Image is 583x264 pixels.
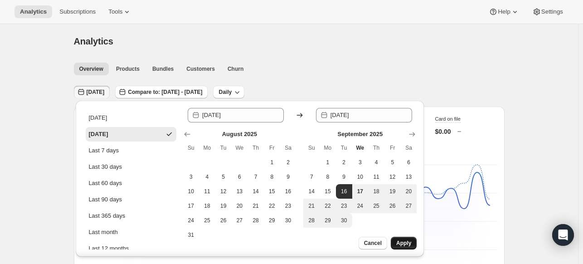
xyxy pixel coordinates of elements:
[186,217,195,224] span: 24
[404,173,413,181] span: 13
[368,141,384,155] th: Thursday
[340,188,349,195] span: 16
[116,65,140,73] span: Products
[356,159,365,166] span: 3
[183,213,199,228] button: Sunday August 24 2025
[352,170,369,184] button: Wednesday September 10 2025
[352,184,369,199] button: Today Wednesday September 17 2025
[368,199,384,213] button: Thursday September 25 2025
[186,65,215,73] span: Customers
[251,188,260,195] span: 14
[248,199,264,213] button: Thursday August 21 2025
[86,160,176,174] button: Last 30 days
[183,184,199,199] button: Sunday August 10 2025
[368,170,384,184] button: Thursday September 11 2025
[356,202,365,210] span: 24
[86,241,176,256] button: Last 12 months
[103,5,137,18] button: Tools
[401,199,417,213] button: Saturday September 27 2025
[541,8,563,15] span: Settings
[388,159,397,166] span: 5
[340,144,349,152] span: Tu
[219,188,228,195] span: 12
[336,184,352,199] button: Start of range Tuesday September 16 2025
[356,173,365,181] span: 10
[86,225,176,240] button: Last month
[404,202,413,210] span: 27
[88,113,107,122] div: [DATE]
[396,240,411,247] span: Apply
[88,195,122,204] div: Last 90 days
[235,202,244,210] span: 20
[352,155,369,170] button: Wednesday September 3 2025
[186,144,195,152] span: Su
[183,170,199,184] button: Sunday August 3 2025
[372,188,381,195] span: 18
[401,170,417,184] button: Saturday September 13 2025
[372,144,381,152] span: Th
[108,8,122,15] span: Tools
[388,173,397,181] span: 12
[251,144,260,152] span: Th
[340,217,349,224] span: 30
[340,202,349,210] span: 23
[152,65,174,73] span: Bundles
[235,144,244,152] span: We
[359,237,387,249] button: Cancel
[203,217,212,224] span: 25
[219,202,228,210] span: 19
[20,8,47,15] span: Analytics
[199,199,215,213] button: Monday August 18 2025
[181,128,194,141] button: Show previous month, July 2025
[186,202,195,210] span: 17
[203,202,212,210] span: 18
[391,237,417,249] button: Apply
[248,184,264,199] button: Thursday August 14 2025
[203,188,212,195] span: 11
[86,143,176,158] button: Last 7 days
[323,159,332,166] span: 1
[183,141,199,155] th: Sunday
[307,144,316,152] span: Su
[340,173,349,181] span: 9
[232,199,248,213] button: Wednesday August 20 2025
[88,244,129,253] div: Last 12 months
[248,213,264,228] button: Thursday August 28 2025
[336,155,352,170] button: Tuesday September 2 2025
[404,159,413,166] span: 6
[264,155,280,170] button: Friday August 1 2025
[384,141,401,155] th: Friday
[215,170,232,184] button: Tuesday August 5 2025
[303,213,320,228] button: Sunday September 28 2025
[356,144,365,152] span: We
[251,202,260,210] span: 21
[372,202,381,210] span: 25
[264,141,280,155] th: Friday
[323,202,332,210] span: 22
[54,5,101,18] button: Subscriptions
[336,170,352,184] button: Tuesday September 9 2025
[86,192,176,207] button: Last 90 days
[264,213,280,228] button: Friday August 29 2025
[232,184,248,199] button: Wednesday August 13 2025
[215,141,232,155] th: Tuesday
[388,188,397,195] span: 19
[88,228,117,237] div: Last month
[74,36,113,46] span: Analytics
[199,170,215,184] button: Monday August 4 2025
[199,184,215,199] button: Monday August 11 2025
[183,199,199,213] button: Sunday August 17 2025
[235,188,244,195] span: 13
[128,88,202,96] span: Compare to: [DATE] - [DATE]
[303,199,320,213] button: Sunday September 21 2025
[527,5,568,18] button: Settings
[88,179,122,188] div: Last 60 days
[232,213,248,228] button: Wednesday August 27 2025
[384,155,401,170] button: Friday September 5 2025
[235,173,244,181] span: 6
[199,213,215,228] button: Monday August 25 2025
[384,170,401,184] button: Friday September 12 2025
[228,65,243,73] span: Churn
[498,8,510,15] span: Help
[215,184,232,199] button: Tuesday August 12 2025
